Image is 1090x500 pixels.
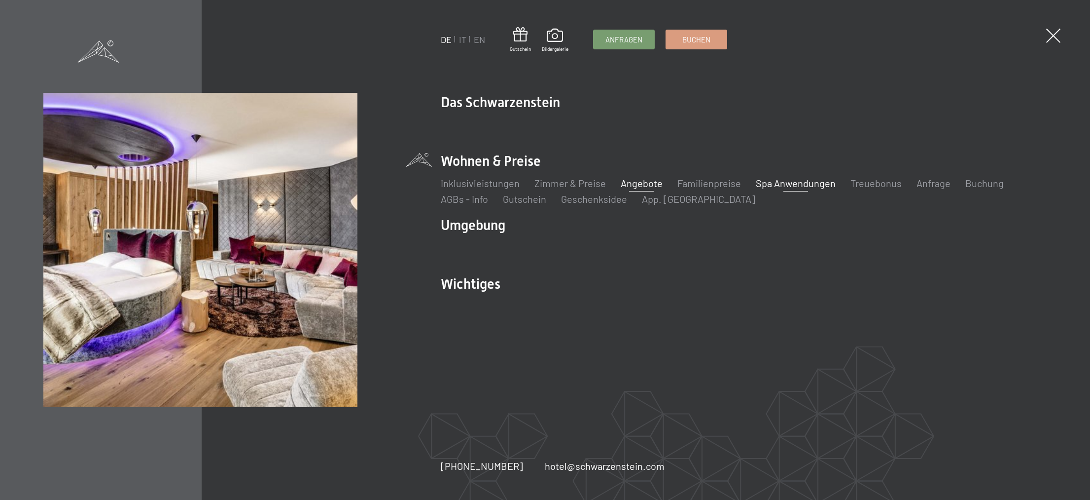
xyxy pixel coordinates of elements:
[561,193,627,205] a: Geschenksidee
[474,34,485,45] a: EN
[441,34,452,45] a: DE
[756,177,836,189] a: Spa Anwendungen
[666,30,727,49] a: Buchen
[459,34,466,45] a: IT
[682,35,710,45] span: Buchen
[441,460,523,472] span: [PHONE_NUMBER]
[542,29,568,52] a: Bildergalerie
[542,45,568,52] span: Bildergalerie
[441,193,488,205] a: AGBs - Info
[605,35,642,45] span: Anfragen
[965,177,1004,189] a: Buchung
[621,177,663,189] a: Angebote
[441,459,523,473] a: [PHONE_NUMBER]
[43,93,357,407] img: Hotel-Angebote Südtirol – Wellness-Specials & Familiendeals | Schwarzenstein
[441,177,520,189] a: Inklusivleistungen
[850,177,902,189] a: Treuebonus
[534,177,606,189] a: Zimmer & Preise
[545,459,665,473] a: hotel@schwarzenstein.com
[594,30,654,49] a: Anfragen
[677,177,741,189] a: Familienpreise
[503,193,546,205] a: Gutschein
[510,45,531,52] span: Gutschein
[510,27,531,52] a: Gutschein
[642,193,755,205] a: App. [GEOGRAPHIC_DATA]
[916,177,950,189] a: Anfrage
